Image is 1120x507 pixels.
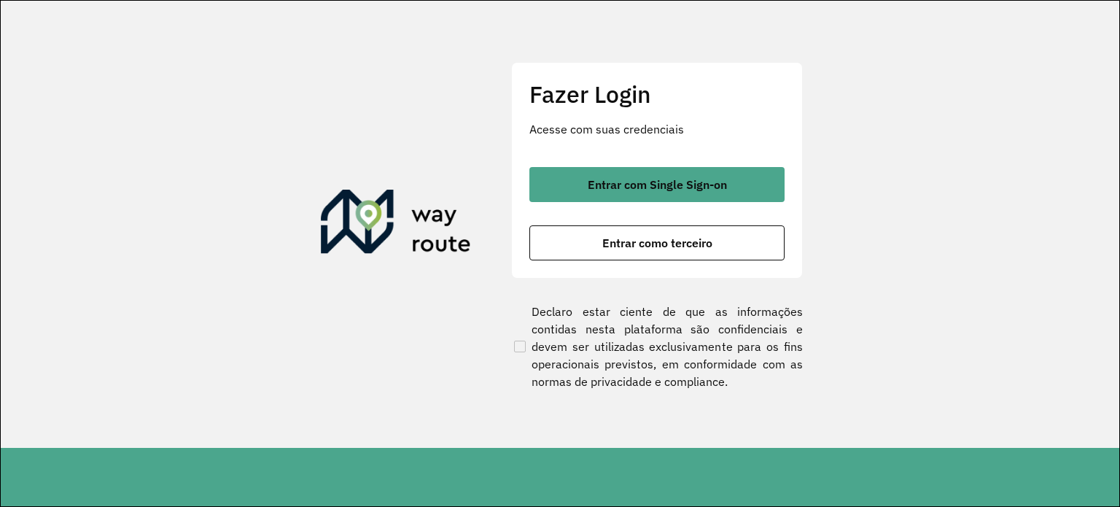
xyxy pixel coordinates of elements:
button: button [529,225,785,260]
img: Roteirizador AmbevTech [321,190,471,260]
span: Entrar com Single Sign-on [588,179,727,190]
button: button [529,167,785,202]
p: Acesse com suas credenciais [529,120,785,138]
label: Declaro estar ciente de que as informações contidas nesta plataforma são confidenciais e devem se... [511,303,803,390]
h2: Fazer Login [529,80,785,108]
span: Entrar como terceiro [602,237,712,249]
